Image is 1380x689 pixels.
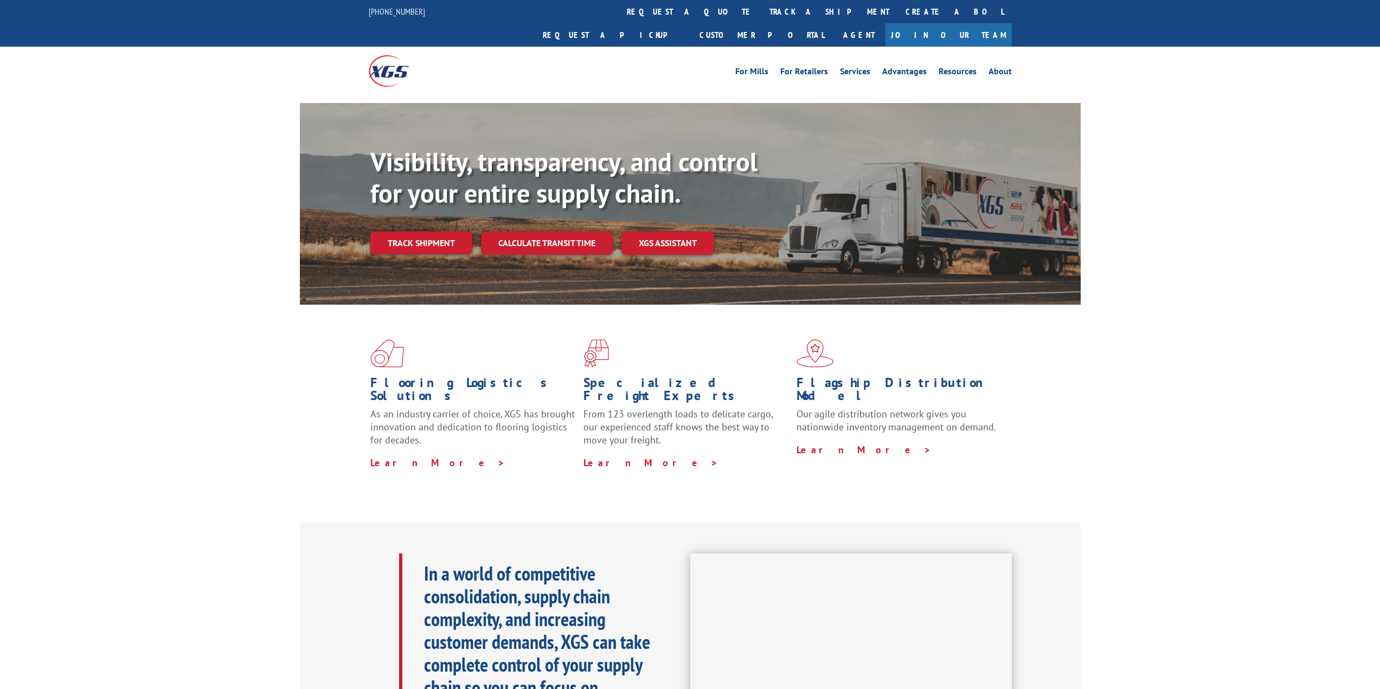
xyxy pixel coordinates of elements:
[885,23,1012,47] a: Join Our Team
[939,67,977,79] a: Resources
[370,339,404,368] img: xgs-icon-total-supply-chain-intelligence-red
[370,408,575,446] span: As an industry carrier of choice, XGS has brought innovation and dedication to flooring logistics...
[797,408,996,433] span: Our agile distribution network gives you nationwide inventory management on demand.
[370,456,505,469] a: Learn More >
[882,67,927,79] a: Advantages
[370,376,575,408] h1: Flooring Logistics Solutions
[832,23,885,47] a: Agent
[797,376,1002,408] h1: Flagship Distribution Model
[780,67,828,79] a: For Retailers
[989,67,1012,79] a: About
[370,145,758,210] b: Visibility, transparency, and control for your entire supply chain.
[369,6,425,17] a: [PHONE_NUMBER]
[583,456,718,469] a: Learn More >
[481,231,613,255] a: Calculate transit time
[797,339,834,368] img: xgs-icon-flagship-distribution-model-red
[735,67,768,79] a: For Mills
[840,67,870,79] a: Services
[691,23,832,47] a: Customer Portal
[535,23,691,47] a: Request a pickup
[583,376,788,408] h1: Specialized Freight Experts
[583,339,609,368] img: xgs-icon-focused-on-flooring-red
[370,231,472,254] a: Track shipment
[621,231,714,255] a: XGS ASSISTANT
[797,443,932,456] a: Learn More >
[583,408,788,456] p: From 123 overlength loads to delicate cargo, our experienced staff knows the best way to move you...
